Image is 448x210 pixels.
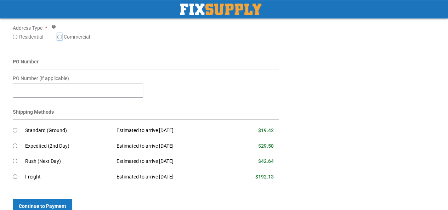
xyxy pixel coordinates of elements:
[25,138,111,154] td: Expedited (2nd Day)
[255,174,274,180] span: $192.13
[25,123,111,138] td: Standard (Ground)
[13,75,69,81] span: PO Number (if applicable)
[13,108,279,119] div: Shipping Methods
[19,33,43,40] label: Residential
[64,33,90,40] label: Commercial
[258,158,274,164] span: $42.64
[111,169,229,185] td: Estimated to arrive [DATE]
[111,123,229,138] td: Estimated to arrive [DATE]
[19,203,66,209] span: Continue to Payment
[258,127,274,133] span: $19.42
[13,25,42,31] span: Address Type
[258,143,274,149] span: $29.58
[13,58,279,69] div: PO Number
[180,4,261,15] img: Fix Industrial Supply
[25,169,111,185] td: Freight
[111,154,229,169] td: Estimated to arrive [DATE]
[111,138,229,154] td: Estimated to arrive [DATE]
[25,154,111,169] td: Rush (Next Day)
[180,4,261,15] a: store logo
